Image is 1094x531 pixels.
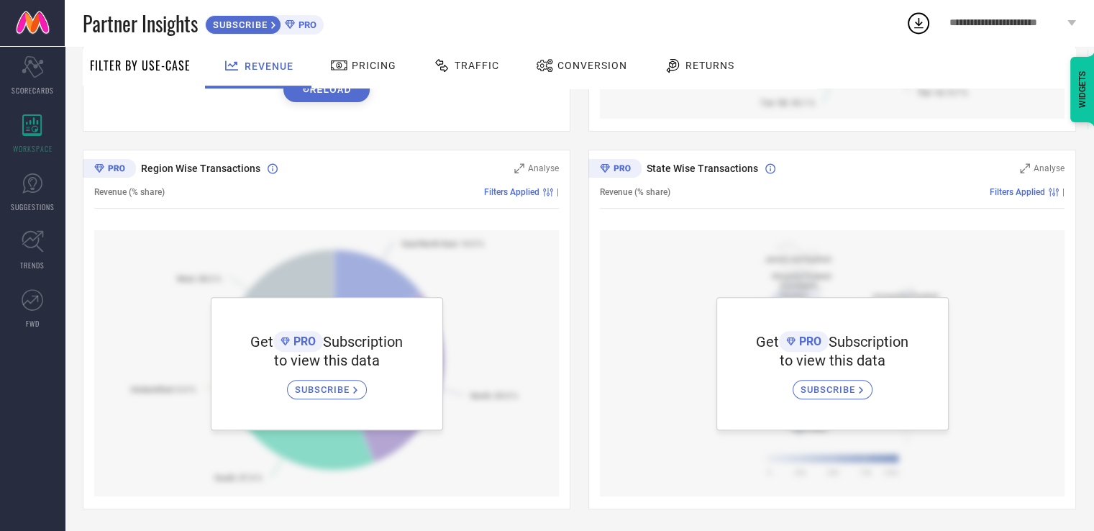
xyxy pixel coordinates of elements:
[1020,163,1030,173] svg: Zoom
[287,369,367,399] a: SUBSCRIBE
[780,352,885,369] span: to view this data
[12,85,54,96] span: SCORECARDS
[245,60,293,72] span: Revenue
[290,335,316,348] span: PRO
[829,333,908,350] span: Subscription
[83,9,198,38] span: Partner Insights
[295,19,316,30] span: PRO
[94,187,165,197] span: Revenue (% share)
[906,10,931,36] div: Open download list
[20,260,45,271] span: TRENDS
[274,352,380,369] span: to view this data
[990,187,1045,197] span: Filters Applied
[250,333,273,350] span: Get
[685,60,734,71] span: Returns
[26,318,40,329] span: FWD
[283,78,369,102] button: ↻Reload
[514,163,524,173] svg: Zoom
[600,187,670,197] span: Revenue (% share)
[206,19,271,30] span: SUBSCRIBE
[1062,187,1065,197] span: |
[13,143,53,154] span: WORKSPACE
[484,187,539,197] span: Filters Applied
[588,159,642,181] div: Premium
[295,384,353,395] span: SUBSCRIBE
[83,159,136,181] div: Premium
[323,333,403,350] span: Subscription
[455,60,499,71] span: Traffic
[756,333,779,350] span: Get
[352,60,396,71] span: Pricing
[90,57,191,74] span: Filter By Use-Case
[11,201,55,212] span: SUGGESTIONS
[141,163,260,174] span: Region Wise Transactions
[793,369,872,399] a: SUBSCRIBE
[557,60,627,71] span: Conversion
[1034,163,1065,173] span: Analyse
[647,163,758,174] span: State Wise Transactions
[801,384,859,395] span: SUBSCRIBE
[557,187,559,197] span: |
[528,163,559,173] span: Analyse
[796,335,821,348] span: PRO
[205,12,324,35] a: SUBSCRIBEPRO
